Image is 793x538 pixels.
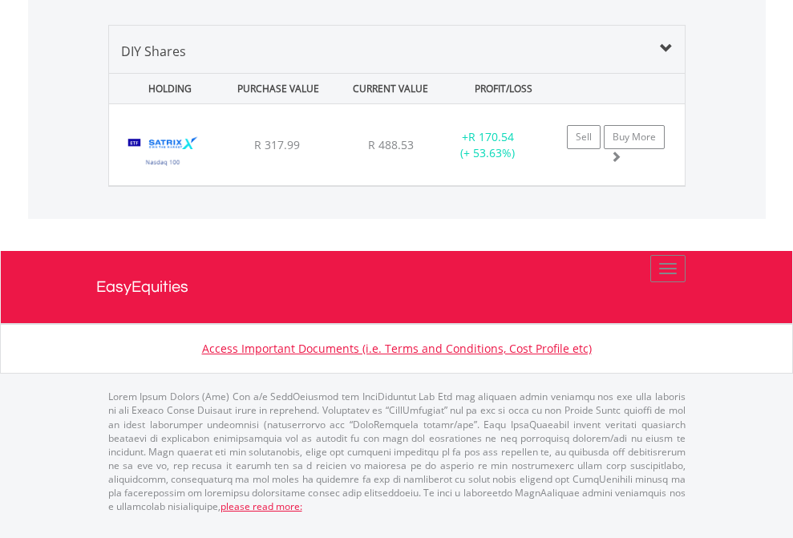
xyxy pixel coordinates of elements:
[567,125,601,149] a: Sell
[224,74,333,103] div: PURCHASE VALUE
[121,42,186,60] span: DIY Shares
[468,129,514,144] span: R 170.54
[336,74,445,103] div: CURRENT VALUE
[254,137,300,152] span: R 317.99
[604,125,665,149] a: Buy More
[117,124,209,181] img: TFSA.STXNDQ.png
[368,137,414,152] span: R 488.53
[221,500,302,513] a: please read more:
[449,74,558,103] div: PROFIT/LOSS
[438,129,538,161] div: + (+ 53.63%)
[108,390,686,513] p: Lorem Ipsum Dolors (Ame) Con a/e SeddOeiusmod tem InciDiduntut Lab Etd mag aliquaen admin veniamq...
[202,341,592,356] a: Access Important Documents (i.e. Terms and Conditions, Cost Profile etc)
[96,251,698,323] a: EasyEquities
[111,74,220,103] div: HOLDING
